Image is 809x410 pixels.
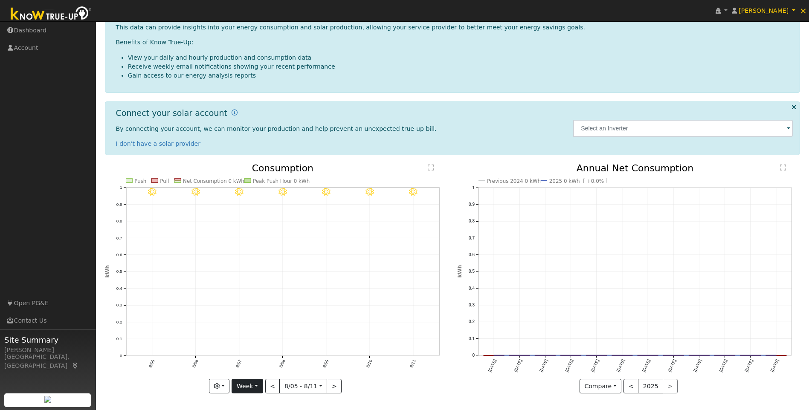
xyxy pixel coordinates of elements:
[322,359,330,369] text: 8/09
[800,6,807,16] span: ×
[774,354,778,357] circle: onclick=""
[6,5,96,24] img: Know True-Up
[253,178,310,184] text: Peak Push Hour 0 kWh
[116,236,122,240] text: 0.7
[539,359,548,373] text: [DATE]
[183,178,244,184] text: Net Consumption 0 kWh
[739,7,789,14] span: [PERSON_NAME]
[469,252,475,257] text: 0.6
[487,359,497,373] text: [DATE]
[590,359,600,373] text: [DATE]
[428,164,434,171] text: 
[469,219,475,224] text: 0.8
[160,178,169,184] text: Pull
[595,354,598,357] circle: onclick=""
[770,359,780,373] text: [DATE]
[235,359,242,369] text: 8/07
[322,188,330,196] i: 8/09 - Clear
[469,336,475,341] text: 0.1
[116,108,227,118] h1: Connect your solar account
[693,359,702,373] text: [DATE]
[265,379,280,393] button: <
[116,320,122,324] text: 0.2
[469,286,475,291] text: 0.4
[116,24,585,31] span: This data can provide insights into your energy consumption and solar production, allowing your s...
[191,359,199,369] text: 8/06
[641,359,651,373] text: [DATE]
[469,320,475,324] text: 0.2
[780,164,786,171] text: 
[252,163,313,173] text: Consumption
[148,359,155,369] text: 8/05
[116,286,122,291] text: 0.4
[4,346,91,355] div: [PERSON_NAME]
[573,120,793,137] input: Select an Inverter
[116,202,122,207] text: 0.9
[672,354,675,357] circle: onclick=""
[116,125,437,132] span: By connecting your account, we can monitor your production and help prevent an unexpected true-up...
[580,379,622,393] button: Compare
[116,140,201,147] a: I don't have a solar provider
[232,379,263,393] button: Week
[128,53,793,62] li: View your daily and hourly production and consumption data
[469,269,475,274] text: 0.5
[749,354,752,357] circle: onclick=""
[621,354,624,357] circle: onclick=""
[638,379,663,393] button: 2025
[116,219,122,223] text: 0.8
[191,188,200,196] i: 8/06 - Clear
[472,353,475,358] text: 0
[116,38,793,47] p: Benefits of Know True-Up:
[128,62,793,71] li: Receive weekly email notifications showing your recent performance
[279,379,327,393] button: 8/05 - 8/11
[409,188,418,196] i: 8/11 - Clear
[549,178,607,184] text: 2025 0 kWh [ +0.0% ]
[487,178,541,184] text: Previous 2024 0 kWh
[469,202,475,207] text: 0.9
[4,352,91,370] div: [GEOGRAPHIC_DATA], [GEOGRAPHIC_DATA]
[116,252,122,257] text: 0.6
[723,354,727,357] circle: onclick=""
[327,379,342,393] button: >
[492,354,496,357] circle: onclick=""
[543,354,547,357] circle: onclick=""
[646,354,650,357] circle: onclick=""
[278,359,286,369] text: 8/08
[719,359,728,373] text: [DATE]
[72,362,79,369] a: Map
[564,359,574,373] text: [DATE]
[365,188,374,196] i: 8/10 - Clear
[116,337,122,341] text: 0.1
[278,188,287,196] i: 8/08 - Clear
[518,354,521,357] circle: onclick=""
[365,359,373,369] text: 8/10
[120,353,122,358] text: 0
[744,359,754,373] text: [DATE]
[569,354,572,357] circle: onclick=""
[134,178,146,184] text: Push
[472,185,475,190] text: 1
[44,396,51,403] img: retrieve
[623,379,638,393] button: <
[469,236,475,240] text: 0.7
[513,359,523,373] text: [DATE]
[457,265,463,278] text: kWh
[116,303,122,308] text: 0.3
[469,303,475,308] text: 0.3
[698,354,701,357] circle: onclick=""
[116,269,122,274] text: 0.5
[409,359,417,369] text: 8/11
[148,188,156,196] i: 8/05 - Clear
